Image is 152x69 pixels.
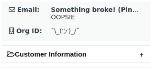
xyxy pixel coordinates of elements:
[16,27,42,34] strong: Org ID:
[17,6,40,13] strong: Email:
[51,27,79,34] span: ¯\_(ツ)_/¯
[51,13,75,21] span: OOPSIE
[2,46,150,63] h2: Customer Information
